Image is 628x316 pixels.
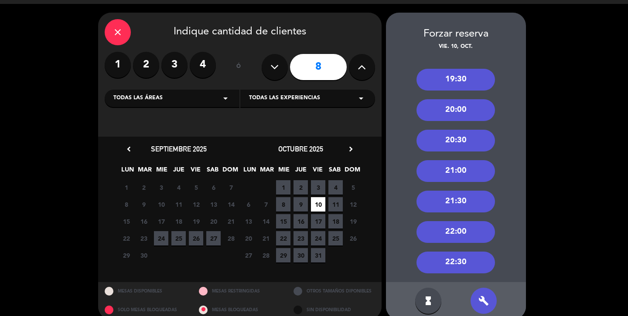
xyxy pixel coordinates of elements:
span: 1 [276,180,290,195]
div: 21:00 [416,160,495,182]
i: chevron_right [346,145,355,154]
span: 16 [294,214,308,229]
i: build [478,296,489,306]
span: 14 [224,197,238,212]
span: 2 [294,180,308,195]
span: 20 [241,231,256,245]
span: 15 [119,214,133,229]
span: Todas las áreas [113,94,163,103]
span: 24 [311,231,325,245]
span: 9 [137,197,151,212]
span: 23 [294,231,308,245]
span: 12 [346,197,360,212]
div: vie. 10, oct. [386,43,526,51]
label: 4 [190,52,216,78]
span: 30 [137,248,151,262]
span: 14 [259,214,273,229]
span: 5 [189,180,203,195]
span: 8 [119,197,133,212]
span: 13 [206,197,221,212]
i: close [113,27,123,37]
span: 7 [259,197,273,212]
span: VIE [311,165,325,179]
span: DOM [345,165,359,179]
span: 3 [154,180,168,195]
div: Indique cantidad de clientes [105,19,375,45]
span: septiembre 2025 [151,145,207,153]
span: 13 [241,214,256,229]
span: 4 [328,180,343,195]
div: MESAS RESTRINGIDAS [192,282,287,301]
span: 30 [294,248,308,262]
i: chevron_left [124,145,133,154]
span: MAR [137,165,152,179]
span: Todas las experiencias [249,94,320,103]
span: 19 [189,214,203,229]
span: 23 [137,231,151,245]
span: 12 [189,197,203,212]
span: LUN [120,165,135,179]
div: ó [225,52,253,82]
span: 3 [311,180,325,195]
div: 22:00 [416,221,495,243]
span: MAR [259,165,274,179]
span: 1 [119,180,133,195]
span: 19 [346,214,360,229]
span: DOM [222,165,237,179]
i: arrow_drop_down [220,93,231,104]
span: 17 [311,214,325,229]
label: 1 [105,52,131,78]
span: 25 [328,231,343,245]
span: 28 [224,231,238,245]
span: SAB [328,165,342,179]
div: 20:30 [416,130,495,151]
span: 4 [171,180,186,195]
span: 31 [311,248,325,262]
span: VIE [188,165,203,179]
span: 15 [276,214,290,229]
div: MESAS DISPONIBLES [98,282,193,301]
span: 9 [294,197,308,212]
span: 18 [328,214,343,229]
span: 10 [311,197,325,212]
div: 22:30 [416,252,495,273]
div: 19:30 [416,69,495,91]
span: 11 [328,197,343,212]
span: 22 [276,231,290,245]
label: 2 [133,52,159,78]
span: 21 [259,231,273,245]
span: 17 [154,214,168,229]
div: 21:30 [416,191,495,212]
span: JUE [171,165,186,179]
span: MIE [276,165,291,179]
span: 27 [241,248,256,262]
span: octubre 2025 [278,145,323,153]
div: Forzar reserva [386,26,526,43]
span: 21 [224,214,238,229]
span: 26 [346,231,360,245]
span: 26 [189,231,203,245]
span: 16 [137,214,151,229]
span: 5 [346,180,360,195]
span: 11 [171,197,186,212]
span: 6 [241,197,256,212]
span: 7 [224,180,238,195]
span: SAB [205,165,220,179]
span: 22 [119,231,133,245]
div: OTROS TAMAÑOS DIPONIBLES [287,282,382,301]
div: 20:00 [416,99,495,121]
span: LUN [242,165,257,179]
span: 6 [206,180,221,195]
span: JUE [294,165,308,179]
span: 2 [137,180,151,195]
span: 27 [206,231,221,245]
i: arrow_drop_down [356,93,366,104]
span: 29 [276,248,290,262]
span: 20 [206,214,221,229]
span: 29 [119,248,133,262]
span: 10 [154,197,168,212]
span: 28 [259,248,273,262]
label: 3 [161,52,188,78]
span: 24 [154,231,168,245]
span: MIE [154,165,169,179]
